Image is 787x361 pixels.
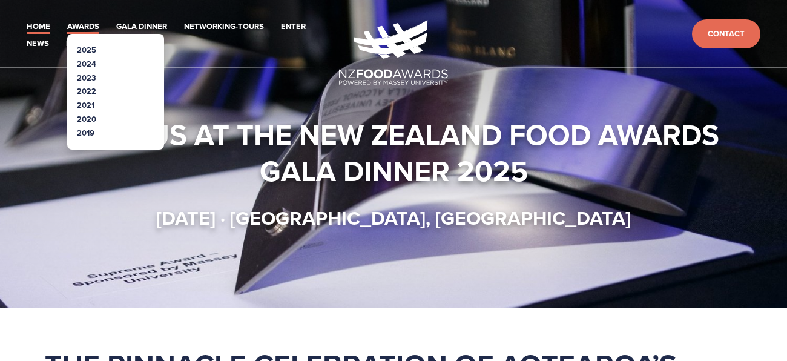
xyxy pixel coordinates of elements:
[76,113,726,192] strong: Join us at the New Zealand Food Awards Gala Dinner 2025
[692,19,760,49] a: Contact
[77,72,96,84] a: 2023
[77,58,96,70] a: 2024
[77,85,96,97] a: 2022
[281,20,306,34] a: Enter
[27,20,50,34] a: Home
[77,127,94,139] a: 2019
[77,113,96,125] a: 2020
[116,20,167,34] a: Gala Dinner
[156,204,631,232] strong: [DATE] · [GEOGRAPHIC_DATA], [GEOGRAPHIC_DATA]
[27,37,49,51] a: News
[77,99,94,111] a: 2021
[66,37,105,51] a: Partners
[184,20,264,34] a: Networking-Tours
[67,20,99,34] a: Awards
